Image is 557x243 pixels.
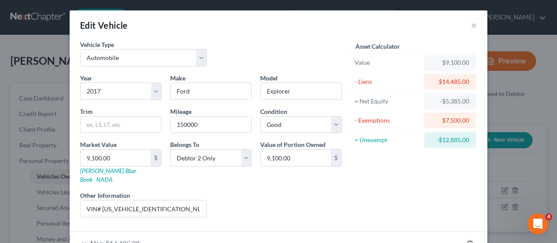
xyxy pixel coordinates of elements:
input: 0.00 [81,150,151,166]
a: [PERSON_NAME] Blue Book [80,167,136,183]
div: $14,485.00 [431,77,469,86]
div: -$5,385.00 [431,97,469,106]
label: Market Value [80,140,117,149]
div: $ [151,150,161,166]
div: = Unexempt [355,136,420,144]
div: $ [331,150,341,166]
label: Other Information [80,191,130,200]
div: - Exemptions [355,116,420,125]
label: Year [80,73,92,83]
div: $9,100.00 [431,58,469,67]
div: - Liens [355,77,420,86]
input: -- [171,117,251,133]
div: = Net Equity [355,97,420,106]
div: Edit Vehicle [80,19,128,31]
label: Value of Portion Owned [260,140,325,149]
label: Condition [260,107,287,116]
span: Belongs To [170,141,199,148]
input: ex. Altima [261,83,341,100]
a: NADA [96,176,113,183]
label: Trim [80,107,93,116]
div: Value [355,58,420,67]
input: (optional) [81,200,206,217]
label: Asset Calculator [356,42,400,51]
div: -$12,885.00 [431,136,469,144]
span: 4 [545,213,552,220]
label: Mileage [170,107,191,116]
iframe: Intercom live chat [527,213,548,234]
label: Model [260,73,278,83]
button: × [471,20,477,30]
div: $7,500.00 [431,116,469,125]
input: 0.00 [261,150,331,166]
span: Make [170,74,185,82]
input: ex. LS, LT, etc [81,117,161,133]
input: ex. Nissan [171,83,251,100]
label: Vehicle Type [80,40,114,49]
